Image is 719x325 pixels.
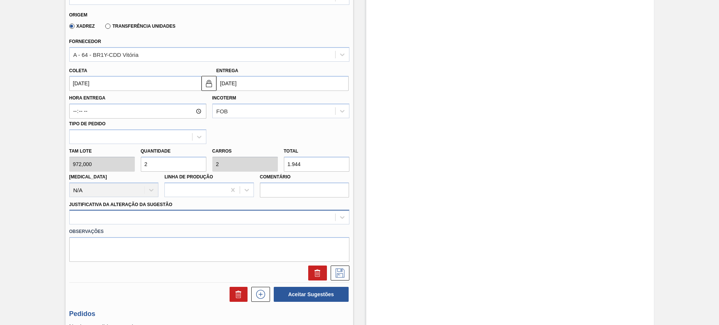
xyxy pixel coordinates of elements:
[204,79,213,88] img: locked
[226,287,248,302] div: Excluir Sugestões
[274,287,349,302] button: Aceitar Sugestões
[69,310,349,318] h3: Pedidos
[260,172,349,183] label: Comentário
[216,76,349,91] input: dd/mm/yyyy
[284,148,298,154] label: Total
[69,68,87,73] label: Coleta
[141,148,171,154] label: Quantidade
[164,174,213,180] label: Linha de Produção
[304,266,327,280] div: Excluir Sugestão
[212,95,236,101] label: Incoterm
[69,24,95,29] label: Xadrez
[69,226,349,237] label: Observações
[73,51,139,58] div: A - 64 - BR1Y-CDD Vitória
[216,108,228,114] div: FOB
[69,76,201,91] input: dd/mm/yyyy
[69,202,173,207] label: Justificativa da Alteração da Sugestão
[69,12,88,18] label: Origem
[105,24,175,29] label: Transferência Unidades
[216,68,239,73] label: Entrega
[69,39,101,44] label: Fornecedor
[69,174,107,180] label: [MEDICAL_DATA]
[327,266,349,280] div: Salvar Sugestão
[201,76,216,91] button: locked
[69,121,106,126] label: Tipo de pedido
[69,93,206,104] label: Hora Entrega
[212,148,232,154] label: Carros
[248,287,270,302] div: Nova sugestão
[270,286,349,303] div: Aceitar Sugestões
[69,146,135,157] label: Tam lote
